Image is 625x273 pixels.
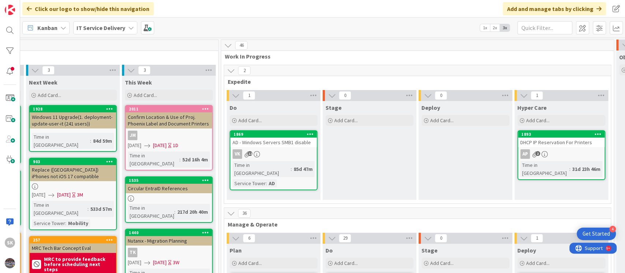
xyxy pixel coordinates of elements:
[517,21,572,34] input: Quick Filter...
[500,24,510,31] span: 3x
[5,258,15,268] img: avatar
[129,106,212,112] div: 2011
[44,257,114,272] b: MRC to provide feedback before scheduling next steps
[230,131,317,138] div: 1869
[292,165,315,173] div: 85d 47m
[30,237,116,253] div: 257MRC Tech Bar Concept Eval
[126,106,212,112] div: 2011
[173,142,178,149] div: 1D
[126,106,212,128] div: 2011Confirm Location & Use of Proj. Phoenix Label and Document Printers
[179,156,181,164] span: :
[126,236,212,246] div: Nutanix - Migration Planning
[89,205,114,213] div: 533d 57m
[518,149,604,159] div: AP
[225,53,604,60] span: Work In Progress
[518,131,604,138] div: 1893
[125,79,152,86] span: This Week
[5,5,15,15] img: Visit kanbanzone.com
[569,165,570,173] span: :
[126,229,212,246] div: 1440Nutanix - Migration Planning
[430,260,454,266] span: Add Card...
[29,79,57,86] span: Next Week
[232,179,266,187] div: Service Tower
[30,158,116,181] div: 903Replace ([GEOGRAPHIC_DATA]) iPhones not iOS 17 compatible
[30,106,116,112] div: 1928
[174,208,175,216] span: :
[230,149,317,159] div: VK
[30,158,116,165] div: 903
[128,152,179,168] div: Time in [GEOGRAPHIC_DATA]
[228,221,602,228] span: Manage & Operate
[521,132,604,137] div: 1893
[126,229,212,236] div: 1440
[228,78,602,85] span: Expedite
[126,112,212,128] div: Confirm Location & Use of Proj. Phoenix Label and Document Printers
[129,230,212,235] div: 1440
[66,219,90,227] div: Mobility
[570,165,602,173] div: 31d 23h 46m
[520,161,569,177] div: Time in [GEOGRAPHIC_DATA]
[266,179,267,187] span: :
[526,260,550,266] span: Add Card...
[33,159,116,164] div: 903
[238,66,250,75] span: 2
[30,165,116,181] div: Replace ([GEOGRAPHIC_DATA]) iPhones not iOS 17 compatible
[325,247,333,254] span: Do
[128,131,137,140] div: JM
[37,23,57,32] span: Kanban
[91,137,114,145] div: 84d 59m
[128,204,174,220] div: Time in [GEOGRAPHIC_DATA]
[77,24,125,31] b: IT Service Delivery
[128,248,137,257] div: TK
[230,247,242,254] span: Plan
[334,117,358,124] span: Add Card...
[531,91,543,100] span: 1
[238,209,250,218] span: 36
[5,238,15,248] div: SK
[173,259,179,266] div: 3W
[490,24,500,31] span: 2x
[90,137,91,145] span: :
[32,133,90,149] div: Time in [GEOGRAPHIC_DATA]
[248,151,252,156] span: 12
[30,106,116,128] div: 1928Windows 11 Upgrade(1. deployment-update-user-it (241 users))
[32,219,65,227] div: Service Tower
[134,92,157,98] span: Add Card...
[531,234,543,243] span: 1
[232,161,291,177] div: Time in [GEOGRAPHIC_DATA]
[65,219,66,227] span: :
[38,92,61,98] span: Add Card...
[57,191,71,199] span: [DATE]
[128,142,141,149] span: [DATE]
[88,205,89,213] span: :
[583,230,610,238] div: Get Started
[30,237,116,243] div: 257
[430,117,454,124] span: Add Card...
[230,104,237,111] span: Do
[129,178,212,183] div: 1535
[339,91,351,100] span: 0
[518,138,604,147] div: DHCP IP Reservation For Printers
[235,41,248,50] span: 46
[37,3,41,9] div: 9+
[334,260,358,266] span: Add Card...
[32,191,45,199] span: [DATE]
[126,177,212,193] div: 1535Circular EntraID References
[77,191,83,199] div: 3M
[435,91,447,100] span: 0
[30,243,116,253] div: MRC Tech Bar Concept Eval
[517,247,536,254] span: Deploy
[42,66,55,75] span: 3
[517,104,547,111] span: Hyper Care
[32,201,88,217] div: Time in [GEOGRAPHIC_DATA]
[230,138,317,147] div: AD - Windows Servers SMB1 disable
[238,117,262,124] span: Add Card...
[291,165,292,173] span: :
[421,104,440,111] span: Deploy
[421,247,438,254] span: Stage
[518,131,604,147] div: 1893DHCP IP Reservation For Printers
[325,104,342,111] span: Stage
[15,1,33,10] span: Support
[435,234,447,243] span: 0
[126,177,212,184] div: 1535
